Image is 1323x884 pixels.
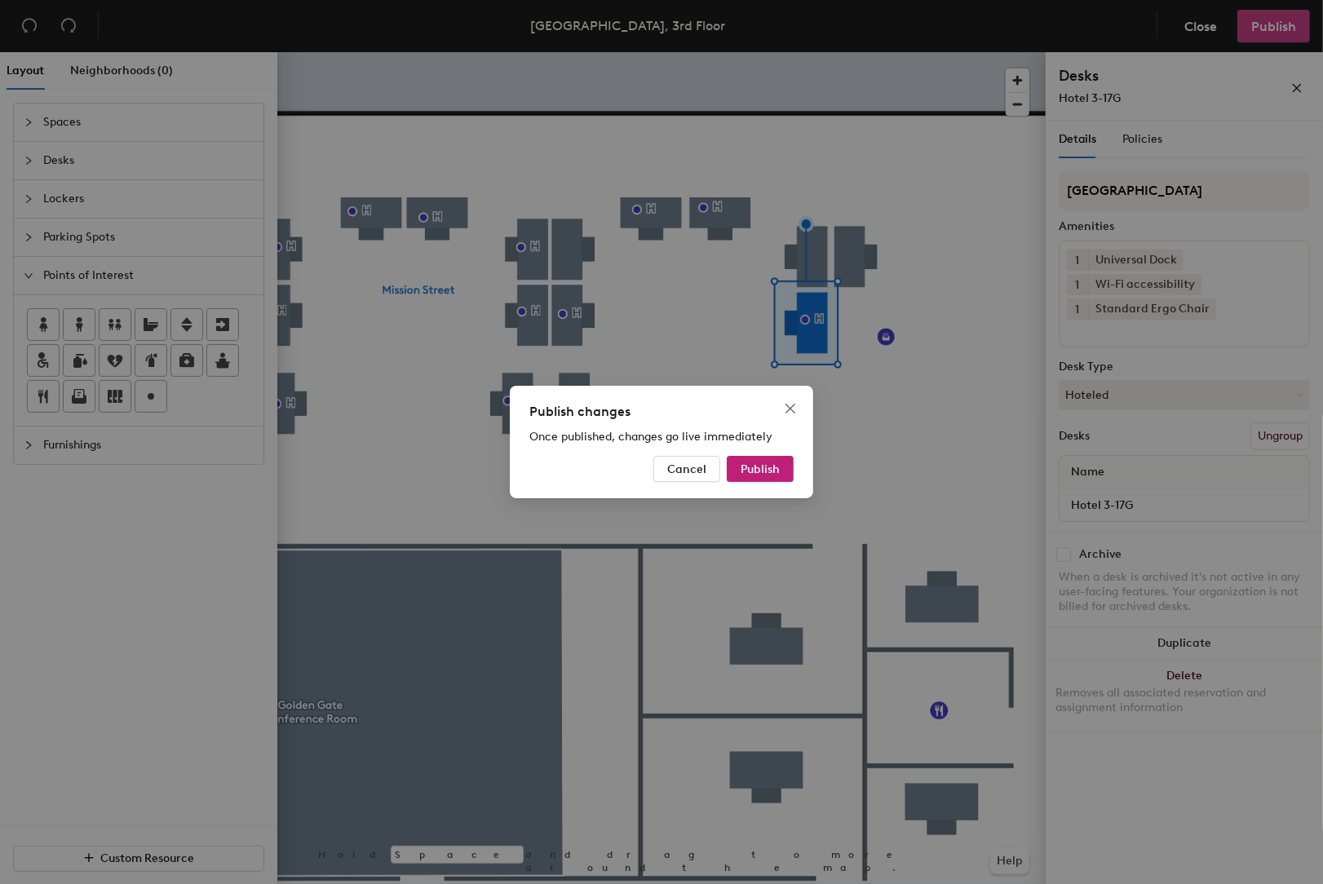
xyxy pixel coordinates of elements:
span: Close [777,402,803,415]
div: Publish changes [529,402,794,422]
button: Publish [727,456,794,482]
button: Close [777,396,803,422]
span: Once published, changes go live immediately [529,430,772,444]
span: Publish [741,462,780,476]
button: Cancel [653,456,720,482]
span: Cancel [667,462,706,476]
span: close [784,402,797,415]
